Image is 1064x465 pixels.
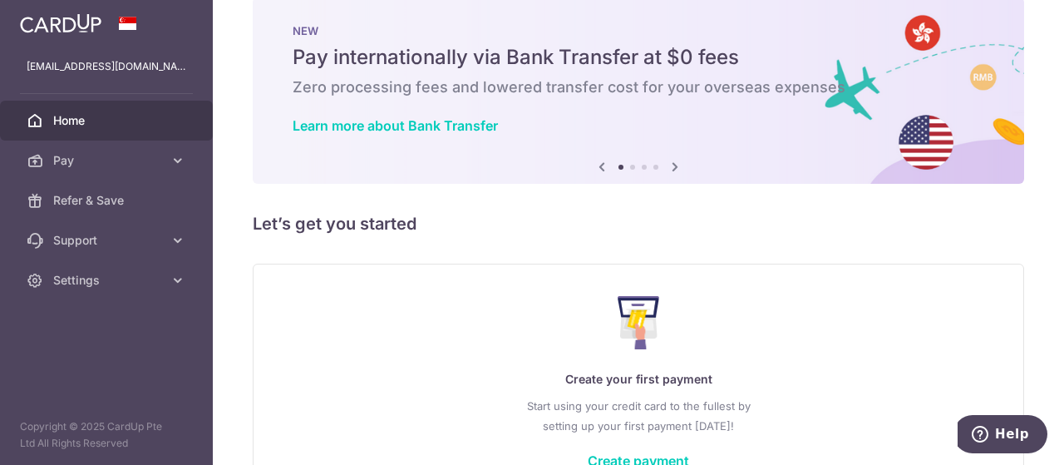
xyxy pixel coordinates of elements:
[293,77,984,97] h6: Zero processing fees and lowered transfer cost for your overseas expenses
[293,24,984,37] p: NEW
[958,415,1047,457] iframe: Opens a widget where you can find more information
[618,296,660,349] img: Make Payment
[53,272,163,289] span: Settings
[53,192,163,209] span: Refer & Save
[293,117,498,134] a: Learn more about Bank Transfer
[293,44,984,71] h5: Pay internationally via Bank Transfer at $0 fees
[53,152,163,169] span: Pay
[27,58,186,75] p: [EMAIL_ADDRESS][DOMAIN_NAME]
[53,112,163,129] span: Home
[20,13,101,33] img: CardUp
[53,232,163,249] span: Support
[253,210,1024,237] h5: Let’s get you started
[287,369,990,389] p: Create your first payment
[287,396,990,436] p: Start using your credit card to the fullest by setting up your first payment [DATE]!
